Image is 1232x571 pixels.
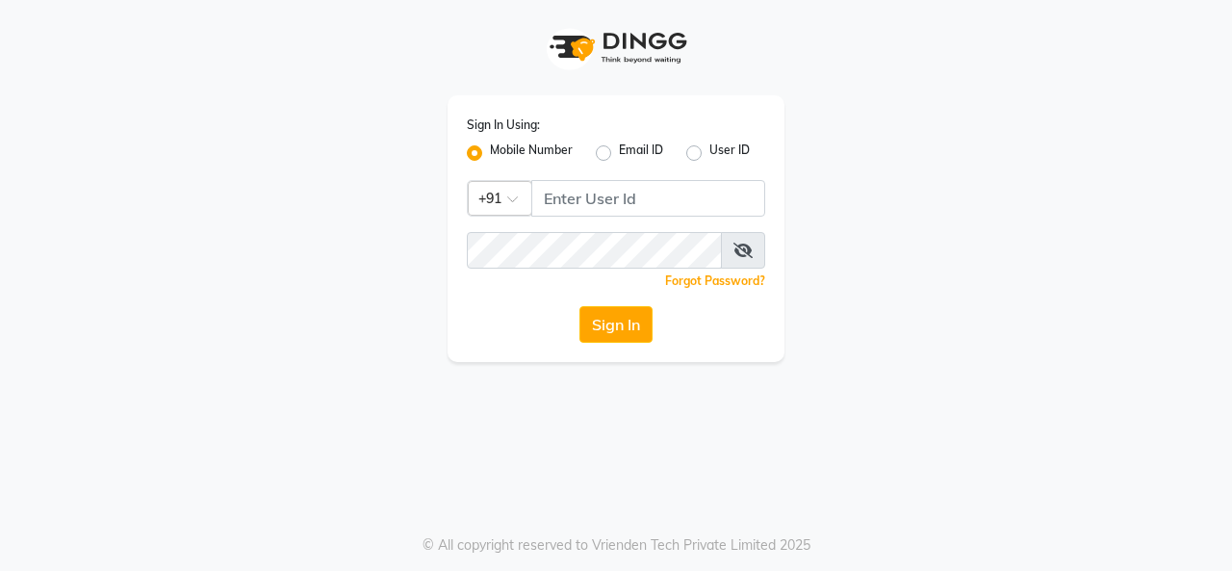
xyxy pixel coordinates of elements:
[579,306,653,343] button: Sign In
[709,142,750,165] label: User ID
[665,273,765,288] a: Forgot Password?
[467,232,722,269] input: Username
[619,142,663,165] label: Email ID
[539,19,693,76] img: logo1.svg
[467,117,540,134] label: Sign In Using:
[490,142,573,165] label: Mobile Number
[531,180,765,217] input: Username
